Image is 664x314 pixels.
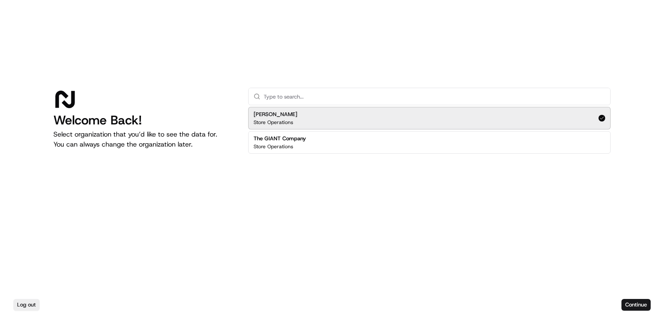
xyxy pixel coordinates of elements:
[13,299,40,311] button: Log out
[53,129,235,149] p: Select organization that you’d like to see the data for. You can always change the organization l...
[254,143,293,150] p: Store Operations
[621,299,651,311] button: Continue
[264,88,605,105] input: Type to search...
[53,113,235,128] h1: Welcome Back!
[248,105,611,155] div: Suggestions
[254,135,306,142] h2: The GIANT Company
[254,111,297,118] h2: [PERSON_NAME]
[254,119,293,126] p: Store Operations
